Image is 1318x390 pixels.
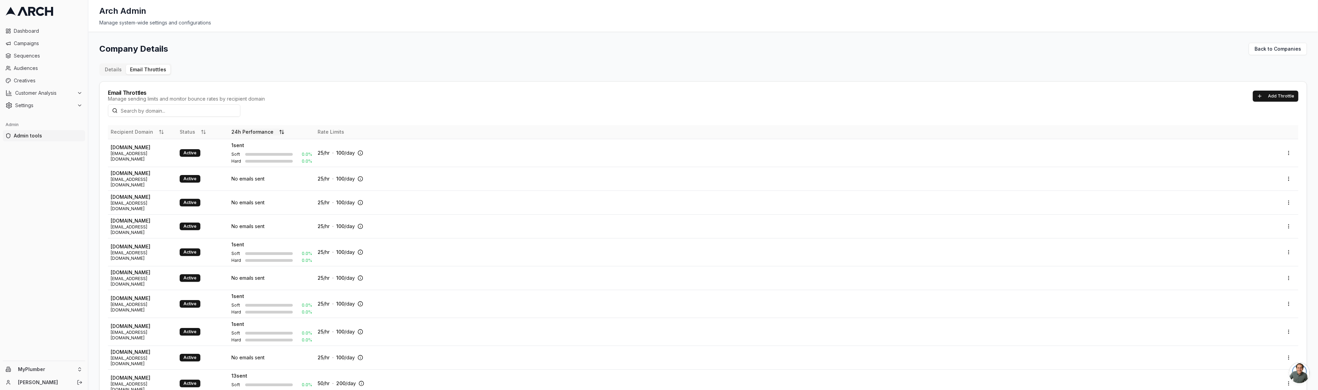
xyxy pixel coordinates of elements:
span: Campaigns [14,40,82,47]
button: Settings [3,100,85,111]
span: /hr [323,275,330,281]
span: 0.0 % [296,158,312,164]
span: [DOMAIN_NAME] [111,269,174,276]
span: /day [345,199,355,205]
button: Status [180,129,206,135]
span: [DOMAIN_NAME] [111,349,174,356]
span: [DOMAIN_NAME] [111,323,174,330]
span: 100 [336,176,345,182]
a: Back to Companies [1249,43,1307,55]
span: /day [345,249,355,255]
span: 25 [318,150,323,156]
button: 24h Performance [231,129,284,135]
span: 0.0 % [296,382,312,388]
span: [EMAIL_ADDRESS][DOMAIN_NAME] [111,224,174,235]
span: /day [345,223,355,229]
button: Email Throttles [126,65,170,74]
span: [DOMAIN_NAME] [111,194,174,201]
a: Admin tools [3,130,85,141]
div: Active [180,300,200,308]
span: Soft [231,330,242,336]
button: Add Throttle [1253,91,1298,102]
span: /hr [323,301,330,307]
span: Hard [231,309,242,315]
div: No emails sent [231,199,312,206]
span: Soft [231,302,242,308]
a: Dashboard [3,25,85,37]
span: 0.0 % [296,251,312,256]
span: 25 [318,355,323,360]
span: 0.0 % [296,302,312,308]
span: 100 [336,275,345,281]
div: Manage sending limits and monitor bounce rates by recipient domain [108,95,265,102]
span: 1 sent [231,293,244,300]
span: 1 sent [231,241,244,248]
span: [EMAIL_ADDRESS][DOMAIN_NAME] [111,302,174,313]
span: 0.0 % [296,258,312,263]
span: Audiences [14,65,82,72]
span: · [332,150,333,156]
span: [DOMAIN_NAME] [111,170,174,177]
span: [EMAIL_ADDRESS][DOMAIN_NAME] [111,201,174,212]
span: Hard [231,337,242,343]
div: Open chat [1289,362,1310,383]
span: 25 [318,275,323,281]
span: 1 sent [231,321,244,328]
span: Settings [15,102,74,109]
div: Active [180,354,200,361]
span: /day [345,150,355,156]
span: /day [345,176,355,182]
span: 100 [336,150,345,156]
span: /day [345,329,355,335]
span: [DOMAIN_NAME] [111,295,174,302]
span: 13 sent [231,372,247,379]
span: · [332,275,333,281]
span: /hr [323,150,330,156]
div: Active [180,248,200,256]
span: Customer Analysis [15,90,74,96]
button: Log out [75,378,84,387]
span: · [332,223,333,229]
span: Soft [231,251,242,256]
a: Audiences [3,63,85,74]
a: [PERSON_NAME] [18,379,69,386]
a: Sequences [3,50,85,61]
span: 25 [318,329,323,335]
span: /day [346,380,356,386]
span: /hr [323,329,330,335]
span: 50 [318,380,323,386]
button: Details [101,65,126,74]
span: [DOMAIN_NAME] [111,243,174,250]
div: Active [180,274,200,282]
span: Dashboard [14,28,82,34]
span: 0.0 % [296,337,312,343]
span: 25 [318,223,323,229]
div: Manage system-wide settings and configurations [99,19,1307,26]
span: 0.0 % [296,309,312,315]
span: [EMAIL_ADDRESS][DOMAIN_NAME] [111,330,174,341]
span: /hr [323,355,330,360]
span: 100 [336,199,345,205]
span: 100 [336,249,345,255]
span: 1 sent [231,142,244,149]
button: Recipient Domain [111,129,164,135]
span: · [332,176,333,182]
span: [DOMAIN_NAME] [111,144,174,151]
span: [EMAIL_ADDRESS][DOMAIN_NAME] [111,356,174,367]
span: Soft [231,152,242,157]
a: Campaigns [3,38,85,49]
span: 100 [336,329,345,335]
button: MyPlumber [3,364,85,375]
div: Admin [3,119,85,130]
span: 25 [318,176,323,182]
span: [EMAIL_ADDRESS][DOMAIN_NAME] [111,177,174,188]
span: · [332,199,333,205]
h1: Arch Admin [99,6,146,17]
div: Active [180,175,200,183]
span: 200 [336,380,346,386]
span: [EMAIL_ADDRESS][DOMAIN_NAME] [111,151,174,162]
div: Active [180,199,200,206]
span: /day [345,301,355,307]
span: · [332,249,333,255]
span: Hard [231,158,242,164]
